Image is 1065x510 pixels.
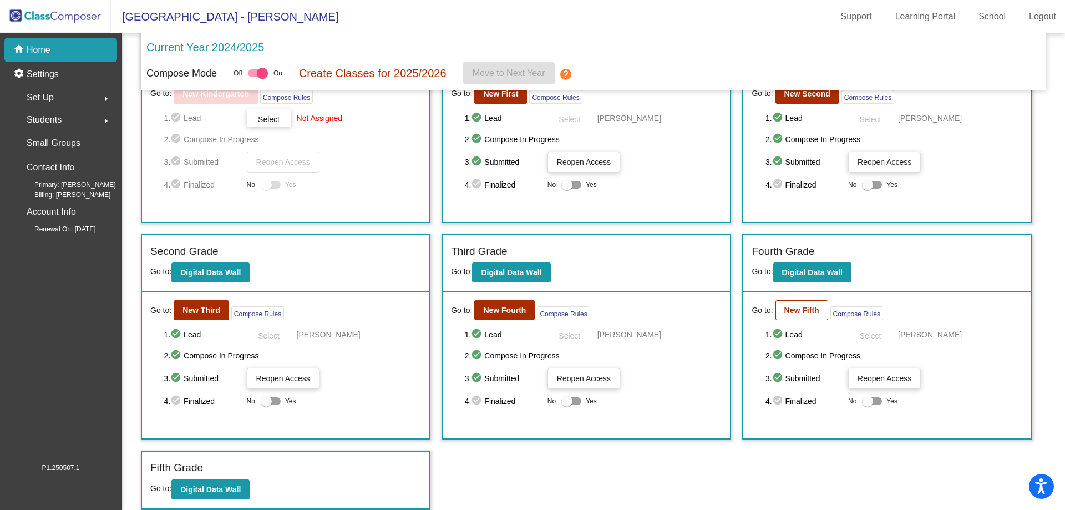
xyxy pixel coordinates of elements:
span: Renewal On: [DATE] [17,224,95,234]
p: Create Classes for 2025/2026 [299,65,447,82]
button: Select [247,109,291,127]
mat-icon: check_circle [170,112,184,125]
b: New Third [182,306,220,315]
span: 2. Compose In Progress [465,349,722,362]
mat-icon: check_circle [170,349,184,362]
span: Reopen Access [256,158,310,166]
button: Select [247,326,291,344]
button: Compose Rules [231,306,284,320]
span: 4. Finalized [765,178,843,191]
button: Digital Data Wall [773,262,851,282]
span: Students [27,112,62,128]
span: 4. Finalized [164,178,241,191]
span: 2. Compose In Progress [765,133,1023,146]
button: Select [848,326,892,344]
mat-icon: check_circle [772,155,785,169]
span: Yes [586,395,597,408]
button: Compose Rules [260,90,313,104]
button: Digital Data Wall [171,262,250,282]
span: Select [860,331,881,340]
button: Digital Data Wall [472,262,550,282]
button: New First [474,84,527,104]
span: Yes [285,178,296,191]
span: [PERSON_NAME] [597,329,661,340]
p: Settings [27,68,59,81]
span: 1. Lead [765,112,843,125]
span: 2. Compose In Progress [465,133,722,146]
mat-icon: check_circle [772,395,785,408]
span: [PERSON_NAME] [297,329,361,340]
b: Digital Data Wall [481,268,541,277]
mat-icon: check_circle [471,178,484,191]
mat-icon: check_circle [471,155,484,169]
span: Reopen Access [557,158,611,166]
span: No [848,396,856,406]
mat-icon: check_circle [772,178,785,191]
mat-icon: check_circle [471,112,484,125]
span: Billing: [PERSON_NAME] [17,190,110,200]
mat-icon: check_circle [772,349,785,362]
span: Reopen Access [256,374,310,383]
mat-icon: check_circle [772,133,785,146]
button: New Kindergarten [174,84,258,104]
button: Compose Rules [830,306,883,320]
span: Go to: [150,484,171,493]
span: Go to: [752,88,773,99]
mat-icon: arrow_right [99,114,113,128]
span: No [247,396,255,406]
span: 3. Submitted [465,155,542,169]
span: Select [559,115,580,124]
span: No [247,180,255,190]
span: [PERSON_NAME] [898,113,962,124]
mat-icon: check_circle [170,328,184,341]
p: Current Year 2024/2025 [146,39,264,55]
span: 4. Finalized [465,395,542,408]
b: Digital Data Wall [782,268,843,277]
a: Logout [1020,8,1065,26]
button: Move to Next Year [463,62,555,84]
span: Go to: [150,305,171,316]
mat-icon: check_circle [471,328,484,341]
span: Yes [886,178,897,191]
span: Yes [886,395,897,408]
a: School [970,8,1015,26]
span: Not Assigned [297,113,343,124]
span: Go to: [150,88,171,99]
span: 3. Submitted [465,372,542,385]
span: Reopen Access [858,374,911,383]
b: New Second [784,89,830,98]
b: New Fourth [483,306,526,315]
span: Off [234,68,242,78]
span: 3. Submitted [765,155,843,169]
span: 4. Finalized [465,178,542,191]
span: Go to: [451,267,472,276]
label: Fifth Grade [150,460,203,476]
mat-icon: check_circle [772,328,785,341]
mat-icon: check_circle [170,178,184,191]
button: Reopen Access [247,368,319,389]
span: 2. Compose In Progress [164,349,421,362]
b: Digital Data Wall [180,268,241,277]
span: 1. Lead [164,328,241,341]
span: 1. Lead [465,112,542,125]
p: Home [27,43,50,57]
span: 3. Submitted [164,372,241,385]
span: 2. Compose In Progress [164,133,421,146]
span: Select [559,331,580,340]
button: Select [547,109,592,127]
span: Reopen Access [557,374,611,383]
mat-icon: check_circle [471,372,484,385]
span: Go to: [451,305,472,316]
span: Go to: [752,267,773,276]
button: Reopen Access [848,152,921,173]
label: Third Grade [451,244,507,260]
mat-icon: check_circle [772,372,785,385]
mat-icon: check_circle [471,395,484,408]
button: Select [848,109,892,127]
b: New Fifth [784,306,819,315]
span: 4. Finalized [765,395,843,408]
button: Compose Rules [529,90,582,104]
button: New Fifth [775,300,828,320]
button: Compose Rules [841,90,894,104]
a: Support [832,8,881,26]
